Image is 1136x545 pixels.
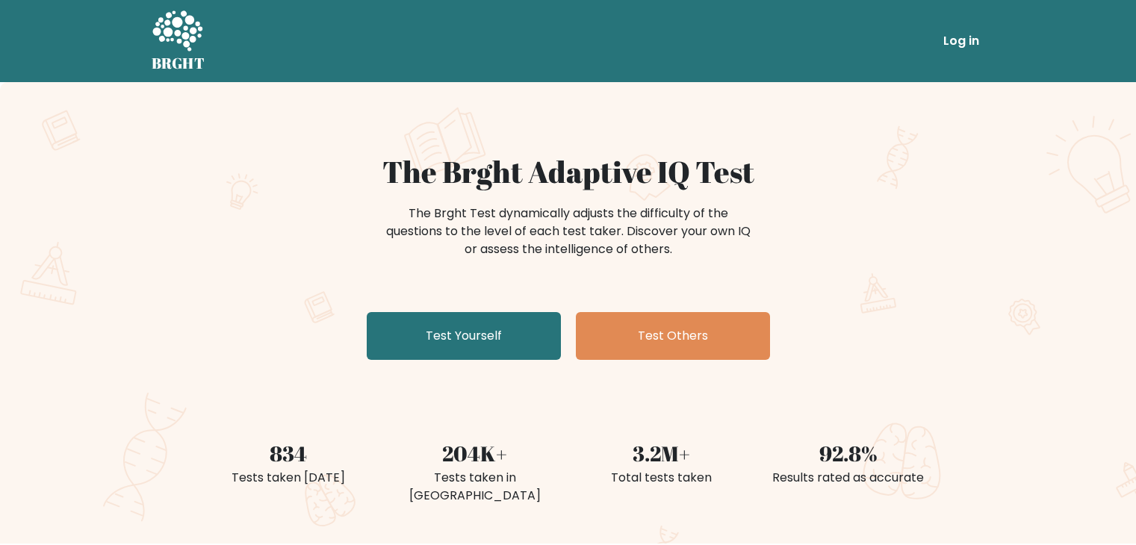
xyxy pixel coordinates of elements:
[391,437,559,469] div: 204K+
[577,469,746,487] div: Total tests taken
[576,312,770,360] a: Test Others
[382,205,755,258] div: The Brght Test dynamically adjusts the difficulty of the questions to the level of each test take...
[764,437,933,469] div: 92.8%
[204,154,933,190] h1: The Brght Adaptive IQ Test
[367,312,561,360] a: Test Yourself
[391,469,559,505] div: Tests taken in [GEOGRAPHIC_DATA]
[152,6,205,76] a: BRGHT
[204,469,373,487] div: Tests taken [DATE]
[204,437,373,469] div: 834
[764,469,933,487] div: Results rated as accurate
[937,26,985,56] a: Log in
[577,437,746,469] div: 3.2M+
[152,54,205,72] h5: BRGHT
